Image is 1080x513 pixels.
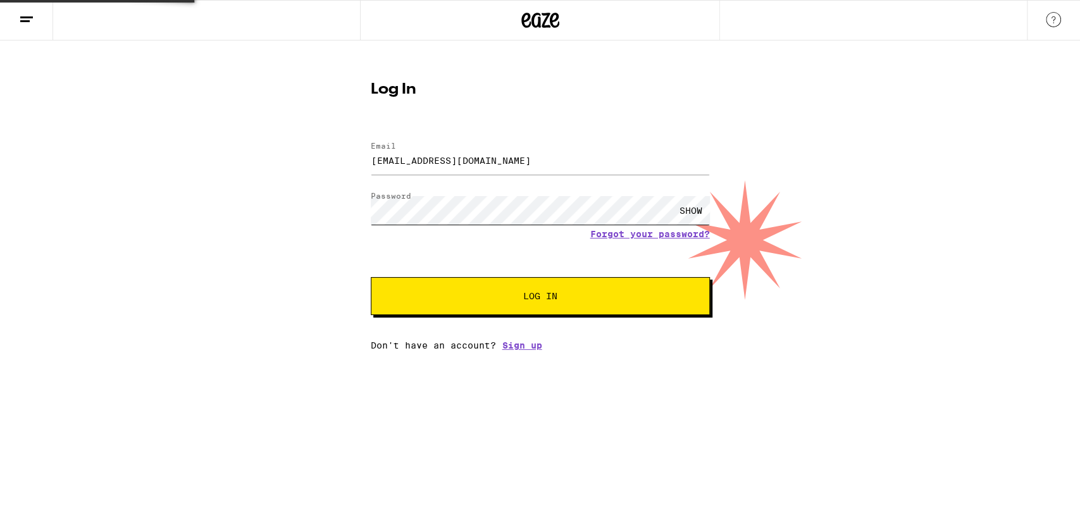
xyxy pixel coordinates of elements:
span: Log In [523,292,557,300]
button: Log In [371,277,710,315]
h1: Log In [371,82,710,97]
div: Don't have an account? [371,340,710,350]
label: Email [371,142,396,150]
a: Sign up [502,340,542,350]
input: Email [371,146,710,175]
a: Forgot your password? [590,229,710,239]
span: Hi. Need any help? [8,9,91,19]
label: Password [371,192,411,200]
div: SHOW [672,196,710,225]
